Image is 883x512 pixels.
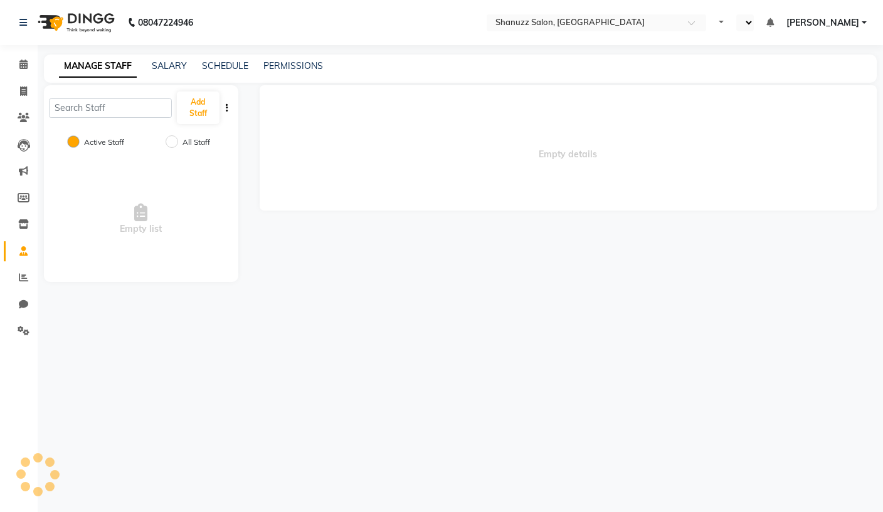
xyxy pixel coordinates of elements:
a: PERMISSIONS [263,60,323,71]
img: logo [32,5,118,40]
span: Empty details [260,85,877,211]
button: Add Staff [177,91,219,124]
label: Active Staff [84,137,124,148]
input: Search Staff [49,98,172,118]
a: SCHEDULE [202,60,248,71]
label: All Staff [182,137,210,148]
div: Empty list [44,157,238,282]
span: [PERSON_NAME] [786,16,859,29]
b: 08047224946 [138,5,193,40]
a: MANAGE STAFF [59,55,137,78]
a: SALARY [152,60,187,71]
